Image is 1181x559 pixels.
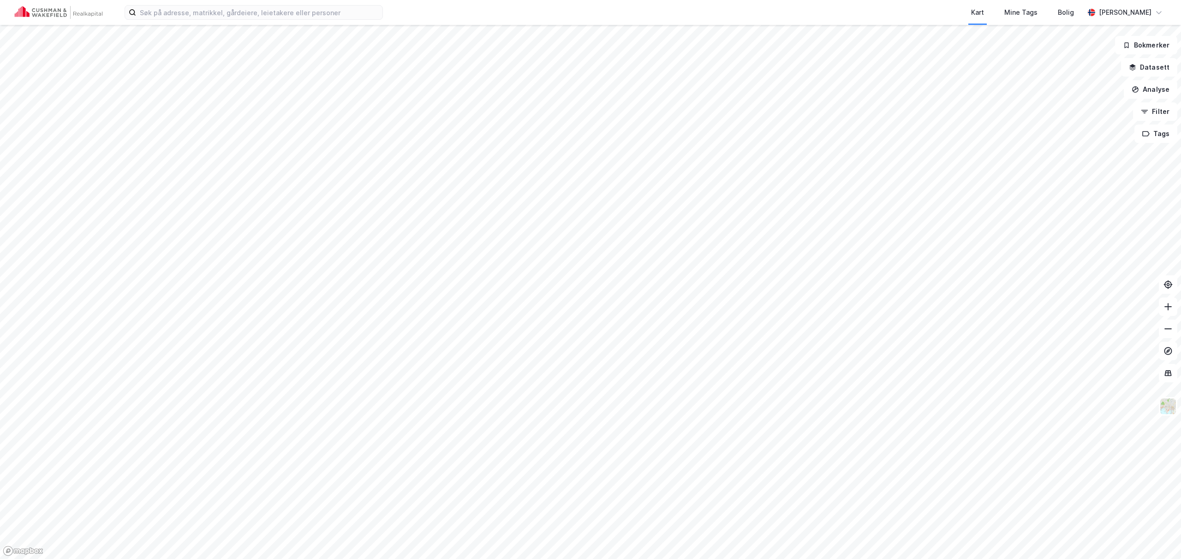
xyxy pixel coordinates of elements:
iframe: Chat Widget [1135,515,1181,559]
div: [PERSON_NAME] [1099,7,1151,18]
div: Kart [971,7,984,18]
img: cushman-wakefield-realkapital-logo.202ea83816669bd177139c58696a8fa1.svg [15,6,102,19]
div: Kontrollprogram for chat [1135,515,1181,559]
div: Bolig [1058,7,1074,18]
div: Mine Tags [1004,7,1038,18]
input: Søk på adresse, matrikkel, gårdeiere, leietakere eller personer [136,6,382,19]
